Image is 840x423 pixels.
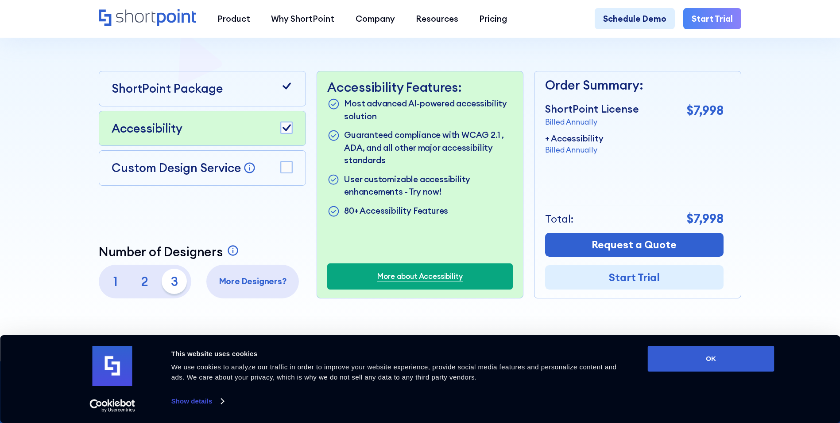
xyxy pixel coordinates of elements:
[344,204,448,218] p: 80+ Accessibility Features
[545,132,604,145] p: + Accessibility
[99,9,197,27] a: Home
[687,209,724,228] p: $7,998
[171,395,224,408] a: Show details
[99,244,223,259] p: Number of Designers
[345,8,405,29] a: Company
[103,269,128,294] p: 1
[416,12,458,25] div: Resources
[112,120,182,137] p: Accessibility
[687,101,724,120] p: $7,998
[261,8,345,29] a: Why ShortPoint
[344,129,513,166] p: Guaranteed compliance with WCAG 2.1 , ADA, and all other major accessibility standards
[545,117,639,128] p: Billed Annually
[74,399,151,412] a: Usercentrics Cookiebot - opens in a new window
[545,211,574,227] p: Total:
[479,12,507,25] div: Pricing
[171,363,617,381] span: We use cookies to analyze our traffic in order to improve your website experience, provide social...
[207,8,260,29] a: Product
[405,8,468,29] a: Resources
[112,160,241,175] p: Custom Design Service
[93,346,132,386] img: logo
[112,80,223,98] p: ShortPoint Package
[211,275,295,287] p: More Designers?
[377,271,462,282] a: More about Accessibility
[162,269,187,294] p: 3
[545,233,724,257] a: Request a Quote
[217,12,250,25] div: Product
[171,349,628,359] div: This website uses cookies
[132,269,158,294] p: 2
[545,101,639,117] p: ShortPoint License
[595,8,675,29] a: Schedule Demo
[648,346,774,372] button: OK
[545,265,724,290] a: Start Trial
[545,145,604,156] p: Billed Annually
[271,12,334,25] div: Why ShortPoint
[356,12,395,25] div: Company
[681,320,840,423] iframe: Chat Widget
[683,8,741,29] a: Start Trial
[469,8,518,29] a: Pricing
[344,97,513,122] p: Most advanced AI-powered accessibility solution
[99,244,242,259] a: Number of Designers
[327,80,513,95] p: Accessibility Features:
[344,173,513,198] p: User customizable accessibility enhancements - Try now!
[545,76,724,95] p: Order Summary:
